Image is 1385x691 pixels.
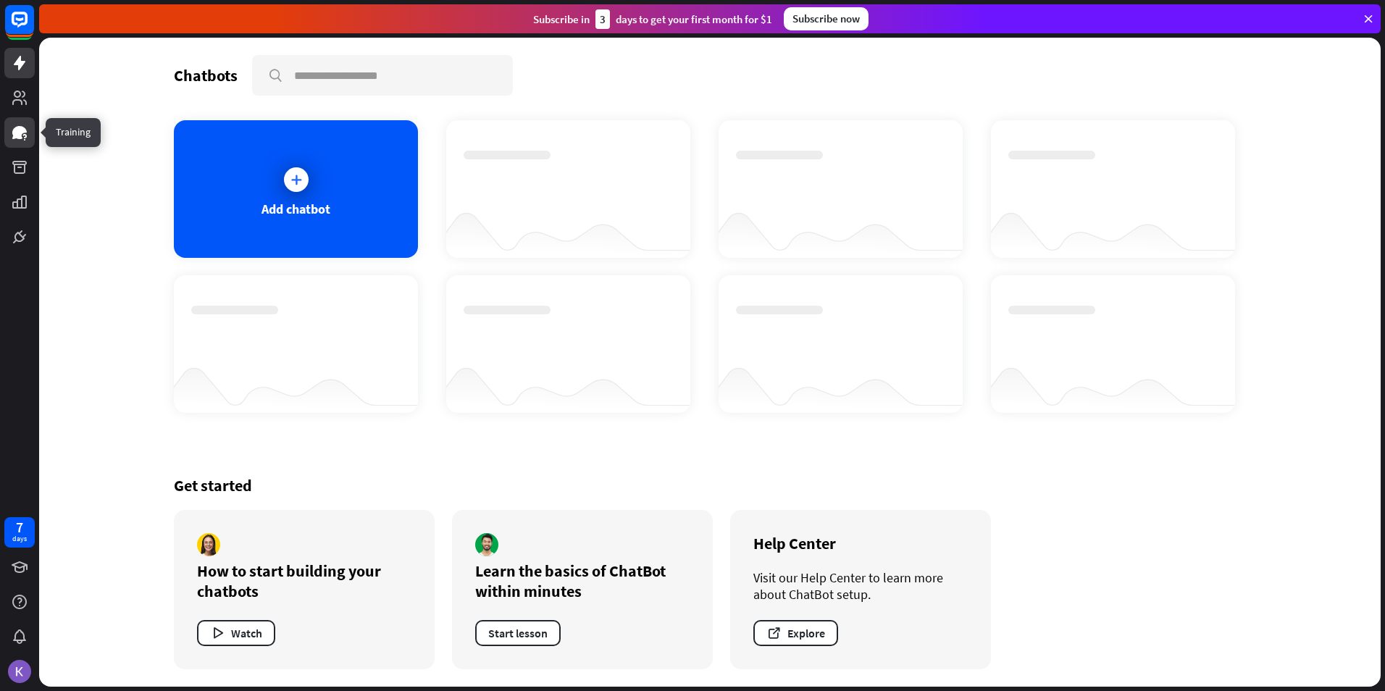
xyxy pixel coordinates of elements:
a: 7 days [4,517,35,548]
div: days [12,534,27,544]
div: Chatbots [174,65,238,85]
div: Visit our Help Center to learn more about ChatBot setup. [753,569,968,603]
button: Explore [753,620,838,646]
div: 3 [595,9,610,29]
button: Open LiveChat chat widget [12,6,55,49]
div: Add chatbot [261,201,330,217]
div: Learn the basics of ChatBot within minutes [475,561,690,601]
button: Start lesson [475,620,561,646]
div: Get started [174,475,1246,495]
button: Watch [197,620,275,646]
div: Help Center [753,533,968,553]
div: Subscribe now [784,7,869,30]
img: author [197,533,220,556]
div: 7 [16,521,23,534]
div: How to start building your chatbots [197,561,411,601]
div: Subscribe in days to get your first month for $1 [533,9,772,29]
img: author [475,533,498,556]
